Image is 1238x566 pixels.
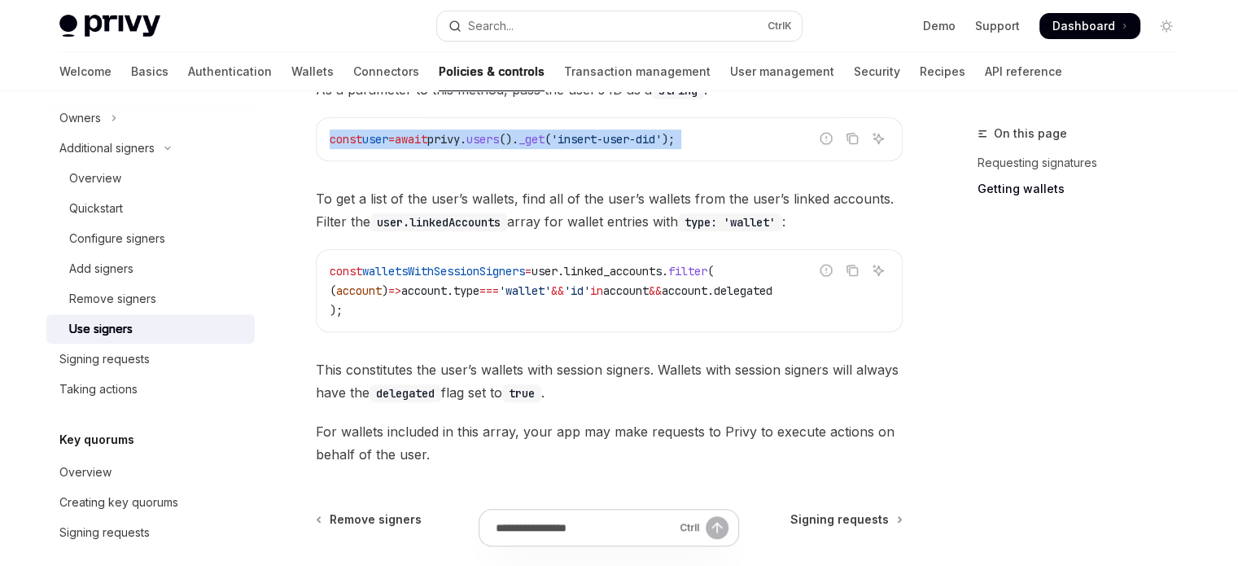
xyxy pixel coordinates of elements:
a: Remove signers [46,284,255,314]
button: Report incorrect code [816,128,837,149]
code: delegated [370,384,441,402]
div: Quickstart [69,199,123,218]
span: account [603,283,649,298]
code: user.linkedAccounts [370,213,507,231]
span: user [362,132,388,147]
code: true [502,384,541,402]
button: Ask AI [868,128,889,149]
span: . [662,264,668,279]
span: This constitutes the user’s wallets with session signers. Wallets with session signers will alway... [316,358,903,404]
a: Demo [923,18,956,34]
span: (). [499,132,518,147]
a: Requesting signatures [978,150,1192,176]
span: 'id' [564,283,590,298]
span: . [707,283,714,298]
img: light logo [59,15,160,37]
span: ( [545,132,551,147]
span: Ctrl K [768,20,792,33]
span: walletsWithSessionSigners [362,264,525,279]
span: account [401,283,447,298]
div: Owners [59,108,101,128]
span: delegated [714,283,772,298]
span: . [460,132,466,147]
button: Toggle Additional signers section [46,134,255,163]
a: Security [854,52,900,91]
div: Overview [59,463,112,482]
a: Transaction management [564,52,711,91]
a: Wallets [291,52,334,91]
a: Basics [131,52,168,91]
span: ); [330,303,343,318]
span: users [466,132,499,147]
span: && [649,283,662,298]
span: user [532,264,558,279]
span: filter [668,264,707,279]
div: Use signers [69,319,133,339]
span: type [453,283,479,298]
a: Connectors [353,52,419,91]
a: Use signers [46,314,255,344]
button: Report incorrect code [816,260,837,281]
span: ) [382,283,388,298]
span: _get [518,132,545,147]
a: Policies & controls [439,52,545,91]
button: Toggle Owners section [46,103,255,133]
a: Dashboard [1039,13,1140,39]
h5: Key quorums [59,430,134,450]
span: To get a list of the user’s wallets, find all of the user’s wallets from the user’s linked accoun... [316,187,903,233]
span: === [479,283,499,298]
a: Recipes [920,52,965,91]
div: Signing requests [59,349,150,369]
div: Taking actions [59,380,138,399]
div: Remove signers [69,289,156,309]
a: Taking actions [46,375,255,404]
code: type: 'wallet' [678,213,782,231]
span: => [388,283,401,298]
button: Toggle dark mode [1153,13,1179,39]
button: Ask AI [868,260,889,281]
span: . [447,283,453,298]
a: Overview [46,458,255,487]
span: account [662,283,707,298]
span: ( [330,283,336,298]
a: Overview [46,164,255,193]
div: Search... [468,16,514,36]
span: const [330,264,362,279]
span: account [336,283,382,298]
a: Signing requests [46,518,255,547]
button: Copy the contents from the code block [842,128,863,149]
button: Copy the contents from the code block [842,260,863,281]
span: ( [707,264,714,279]
div: Configure signers [69,229,165,248]
a: Welcome [59,52,112,91]
span: Dashboard [1052,18,1115,34]
span: 'insert-user-did' [551,132,662,147]
span: For wallets included in this array, your app may make requests to Privy to execute actions on beh... [316,420,903,466]
input: Ask a question... [496,510,673,546]
span: privy [427,132,460,147]
a: Add signers [46,254,255,283]
span: linked_accounts [564,264,662,279]
a: Creating key quorums [46,488,255,517]
span: await [395,132,427,147]
span: in [590,283,603,298]
div: Add signers [69,259,133,279]
div: Overview [69,169,121,188]
div: Creating key quorums [59,493,178,512]
a: Support [975,18,1020,34]
a: API reference [985,52,1062,91]
a: User management [730,52,834,91]
a: Getting wallets [978,176,1192,202]
span: . [558,264,564,279]
button: Send message [706,516,728,539]
span: && [551,283,564,298]
span: On this page [994,124,1067,143]
a: Signing requests [46,344,255,374]
div: Additional signers [59,138,155,158]
span: ); [662,132,675,147]
button: Open search [437,11,802,41]
span: = [525,264,532,279]
span: = [388,132,395,147]
a: Authentication [188,52,272,91]
a: Configure signers [46,224,255,253]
